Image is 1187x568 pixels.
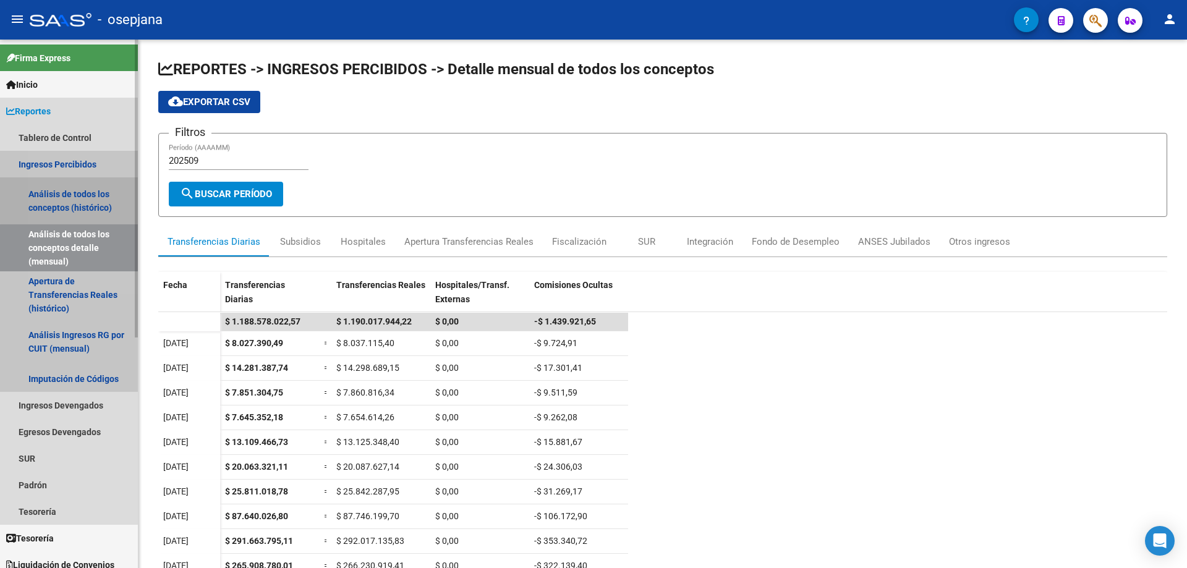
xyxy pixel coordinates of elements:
[341,235,386,248] div: Hospitales
[336,511,399,521] span: $ 87.746.199,70
[435,511,459,521] span: $ 0,00
[529,272,628,324] datatable-header-cell: Comisiones Ocultas
[180,186,195,201] mat-icon: search
[225,511,288,521] span: $ 87.640.026,80
[324,363,329,373] span: =
[336,437,399,447] span: $ 13.125.348,40
[336,338,394,348] span: $ 8.037.115,40
[1145,526,1175,556] div: Open Intercom Messenger
[435,462,459,472] span: $ 0,00
[6,532,54,545] span: Tesorería
[1162,12,1177,27] mat-icon: person
[534,363,582,373] span: -$ 17.301,41
[225,316,300,326] span: $ 1.188.578.022,57
[435,536,459,546] span: $ 0,00
[336,316,412,326] span: $ 1.190.017.944,22
[158,61,714,78] span: REPORTES -> INGRESOS PERCIBIDOS -> Detalle mensual de todos los conceptos
[336,412,394,422] span: $ 7.654.614,26
[163,280,187,290] span: Fecha
[534,462,582,472] span: -$ 24.306,03
[687,235,733,248] div: Integración
[98,6,163,33] span: - osepjana
[158,272,220,324] datatable-header-cell: Fecha
[949,235,1010,248] div: Otros ingresos
[163,388,189,397] span: [DATE]
[435,486,459,496] span: $ 0,00
[534,412,577,422] span: -$ 9.262,08
[752,235,840,248] div: Fondo de Desempleo
[435,316,459,326] span: $ 0,00
[324,338,329,348] span: =
[163,338,189,348] span: [DATE]
[163,363,189,373] span: [DATE]
[435,338,459,348] span: $ 0,00
[534,437,582,447] span: -$ 15.881,67
[336,486,399,496] span: $ 25.842.287,95
[552,235,606,248] div: Fiscalización
[435,363,459,373] span: $ 0,00
[169,182,283,206] button: Buscar Período
[435,412,459,422] span: $ 0,00
[168,96,250,108] span: Exportar CSV
[225,536,293,546] span: $ 291.663.795,11
[225,363,288,373] span: $ 14.281.387,74
[225,462,288,472] span: $ 20.063.321,11
[169,124,211,141] h3: Filtros
[6,78,38,91] span: Inicio
[225,280,285,304] span: Transferencias Diarias
[324,437,329,447] span: =
[163,536,189,546] span: [DATE]
[163,412,189,422] span: [DATE]
[336,462,399,472] span: $ 20.087.627,14
[435,280,509,304] span: Hospitales/Transf. Externas
[225,338,283,348] span: $ 8.027.390,49
[534,486,582,496] span: -$ 31.269,17
[225,388,283,397] span: $ 7.851.304,75
[180,189,272,200] span: Buscar Período
[6,104,51,118] span: Reportes
[638,235,655,248] div: SUR
[534,536,587,546] span: -$ 353.340,72
[324,388,329,397] span: =
[858,235,930,248] div: ANSES Jubilados
[163,486,189,496] span: [DATE]
[324,412,329,422] span: =
[280,235,321,248] div: Subsidios
[168,235,260,248] div: Transferencias Diarias
[10,12,25,27] mat-icon: menu
[336,363,399,373] span: $ 14.298.689,15
[324,486,329,496] span: =
[331,272,430,324] datatable-header-cell: Transferencias Reales
[324,462,329,472] span: =
[534,338,577,348] span: -$ 9.724,91
[430,272,529,324] datatable-header-cell: Hospitales/Transf. Externas
[168,94,183,109] mat-icon: cloud_download
[336,388,394,397] span: $ 7.860.816,34
[534,388,577,397] span: -$ 9.511,59
[163,462,189,472] span: [DATE]
[534,511,587,521] span: -$ 106.172,90
[336,536,404,546] span: $ 292.017.135,83
[324,536,329,546] span: =
[225,412,283,422] span: $ 7.645.352,18
[324,511,329,521] span: =
[225,486,288,496] span: $ 25.811.018,78
[158,91,260,113] button: Exportar CSV
[163,437,189,447] span: [DATE]
[435,437,459,447] span: $ 0,00
[163,511,189,521] span: [DATE]
[225,437,288,447] span: $ 13.109.466,73
[534,316,596,326] span: -$ 1.439.921,65
[336,280,425,290] span: Transferencias Reales
[404,235,534,248] div: Apertura Transferencias Reales
[534,280,613,290] span: Comisiones Ocultas
[435,388,459,397] span: $ 0,00
[6,51,70,65] span: Firma Express
[220,272,319,324] datatable-header-cell: Transferencias Diarias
